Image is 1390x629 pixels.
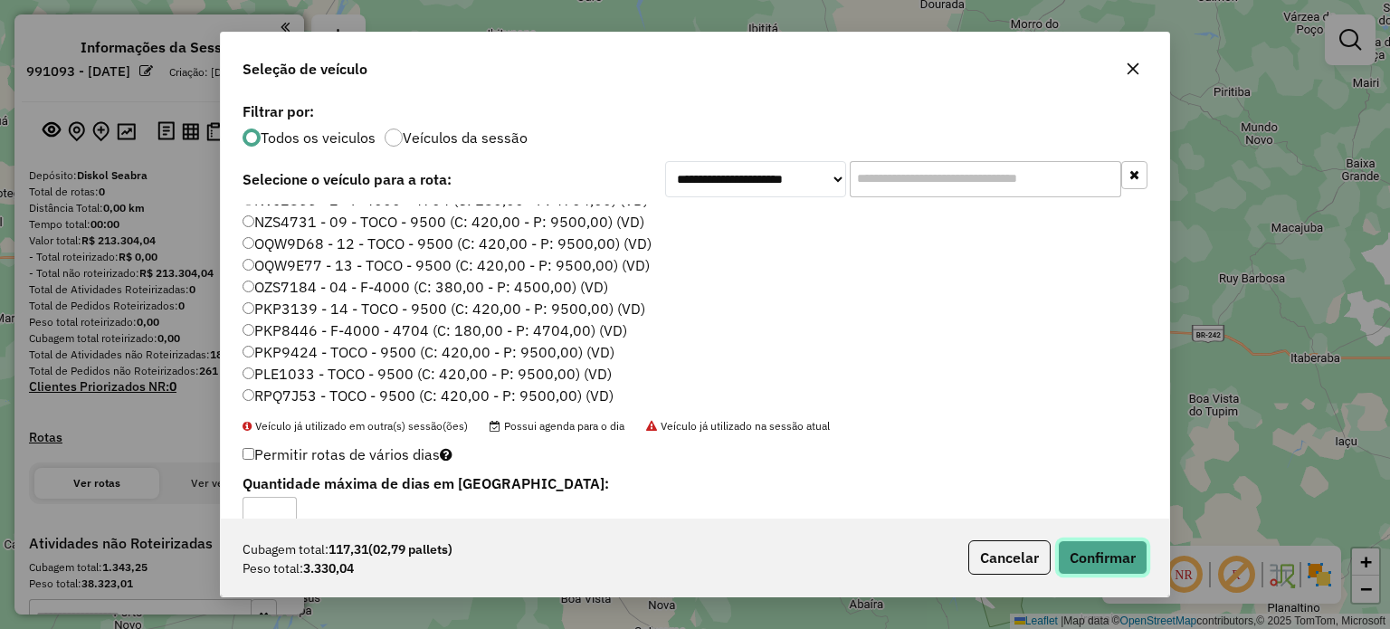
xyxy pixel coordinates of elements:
i: Selecione pelo menos um veículo [440,447,452,462]
span: Possui agenda para o dia [490,419,624,433]
input: RPQ7J53 - TOCO - 9500 (C: 420,00 - P: 9500,00) (VD) [243,389,254,401]
span: Cubagem total: [243,540,328,559]
label: OQW9E77 - 13 - TOCO - 9500 (C: 420,00 - P: 9500,00) (VD) [243,254,650,276]
input: OQW9E77 - 13 - TOCO - 9500 (C: 420,00 - P: 9500,00) (VD) [243,259,254,271]
label: Veículos da sessão [403,130,528,145]
input: OZS7184 - 04 - F-4000 (C: 380,00 - P: 4500,00) (VD) [243,281,254,292]
span: (02,79 pallets) [368,541,452,558]
span: Peso total: [243,559,303,578]
input: PLE1033 - TOCO - 9500 (C: 420,00 - P: 9500,00) (VD) [243,367,254,379]
input: PKP9424 - TOCO - 9500 (C: 420,00 - P: 9500,00) (VD) [243,346,254,357]
strong: 3.330,04 [303,559,354,578]
label: PKP9424 - TOCO - 9500 (C: 420,00 - P: 9500,00) (VD) [243,341,614,363]
label: PLE1033 - TOCO - 9500 (C: 420,00 - P: 9500,00) (VD) [243,363,612,385]
input: PKP3139 - 14 - TOCO - 9500 (C: 420,00 - P: 9500,00) (VD) [243,302,254,314]
button: Cancelar [968,540,1051,575]
label: Quantidade máxima de dias em [GEOGRAPHIC_DATA]: [243,472,839,494]
label: Permitir rotas de vários dias [243,437,452,472]
label: PKP8446 - F-4000 - 4704 (C: 180,00 - P: 4704,00) (VD) [243,319,627,341]
strong: Selecione o veículo para a rota: [243,170,452,188]
input: Permitir rotas de vários dias [243,448,254,460]
span: Veículo já utilizado em outra(s) sessão(ões) [243,419,468,433]
label: Todos os veiculos [261,130,376,145]
label: OQW9D68 - 12 - TOCO - 9500 (C: 420,00 - P: 9500,00) (VD) [243,233,652,254]
label: NZS4731 - 09 - TOCO - 9500 (C: 420,00 - P: 9500,00) (VD) [243,211,644,233]
button: Confirmar [1058,540,1147,575]
label: Filtrar por: [243,100,1147,122]
label: RPQ7J53 - TOCO - 9500 (C: 420,00 - P: 9500,00) (VD) [243,385,614,406]
span: Seleção de veículo [243,58,367,80]
input: PKP8446 - F-4000 - 4704 (C: 180,00 - P: 4704,00) (VD) [243,324,254,336]
label: OZS7184 - 04 - F-4000 (C: 380,00 - P: 4500,00) (VD) [243,276,608,298]
label: PKP3139 - 14 - TOCO - 9500 (C: 420,00 - P: 9500,00) (VD) [243,298,645,319]
input: NZS4731 - 09 - TOCO - 9500 (C: 420,00 - P: 9500,00) (VD) [243,215,254,227]
span: Veículo já utilizado na sessão atual [646,419,830,433]
input: OQW9D68 - 12 - TOCO - 9500 (C: 420,00 - P: 9500,00) (VD) [243,237,254,249]
strong: 117,31 [328,540,452,559]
